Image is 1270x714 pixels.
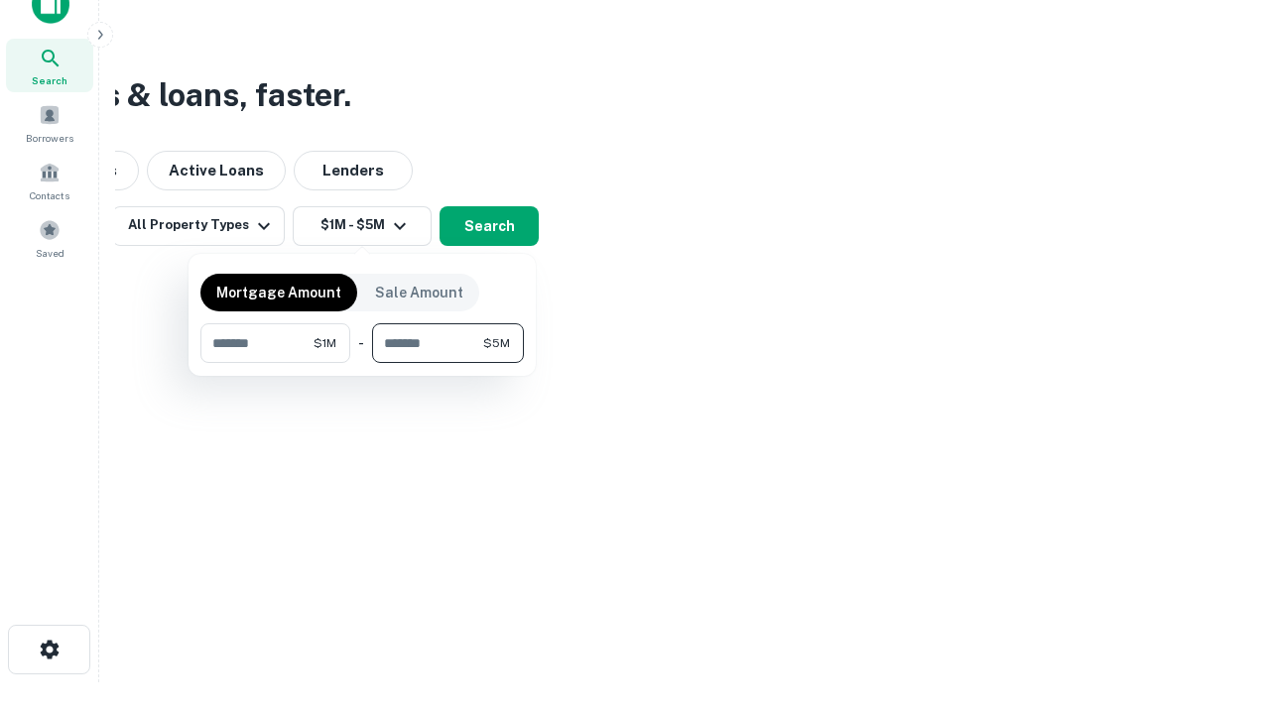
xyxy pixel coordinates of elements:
[358,323,364,363] div: -
[1171,555,1270,651] iframe: Chat Widget
[314,334,336,352] span: $1M
[375,282,463,303] p: Sale Amount
[483,334,510,352] span: $5M
[216,282,341,303] p: Mortgage Amount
